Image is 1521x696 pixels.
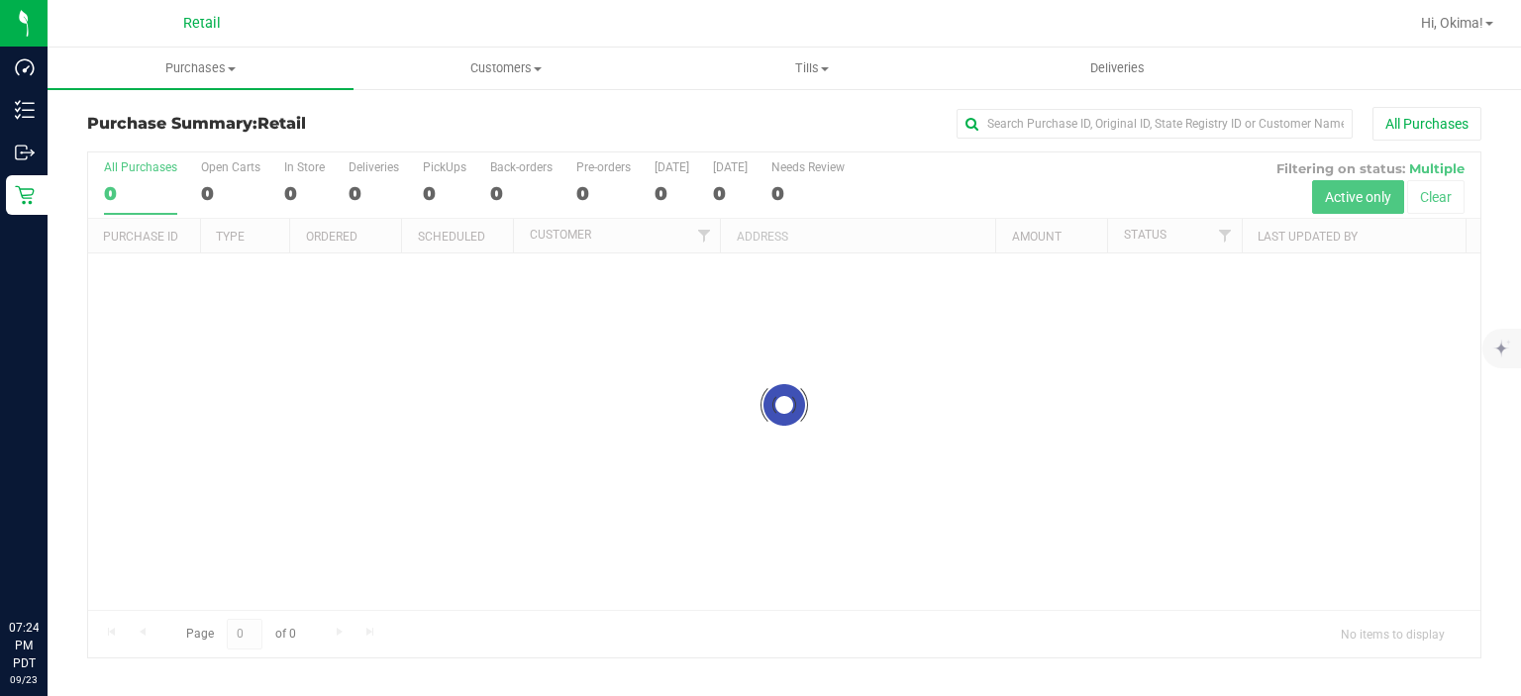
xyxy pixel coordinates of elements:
inline-svg: Inventory [15,100,35,120]
span: Retail [183,15,221,32]
p: 09/23 [9,672,39,687]
span: Tills [659,59,963,77]
inline-svg: Outbound [15,143,35,162]
a: Deliveries [964,48,1270,89]
span: Hi, Okima! [1421,15,1483,31]
h3: Purchase Summary: [87,115,552,133]
inline-svg: Dashboard [15,57,35,77]
p: 07:24 PM PDT [9,619,39,672]
iframe: Resource center [20,538,79,597]
input: Search Purchase ID, Original ID, State Registry ID or Customer Name... [957,109,1353,139]
a: Customers [354,48,659,89]
span: Deliveries [1064,59,1171,77]
a: Tills [659,48,964,89]
button: All Purchases [1372,107,1481,141]
span: Retail [257,114,306,133]
inline-svg: Retail [15,185,35,205]
span: Purchases [48,59,354,77]
span: Customers [355,59,659,77]
a: Purchases [48,48,354,89]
